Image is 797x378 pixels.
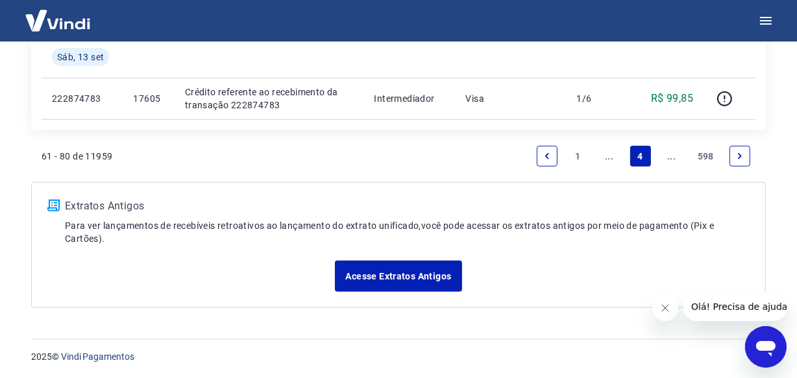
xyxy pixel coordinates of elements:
[52,92,112,105] p: 222874783
[42,150,112,163] p: 61 - 80 de 11959
[651,91,693,106] p: R$ 99,85
[16,1,100,40] img: Vindi
[31,350,766,364] p: 2025 ©
[185,86,354,112] p: Crédito referente ao recebimento da transação 222874783
[335,261,461,292] a: Acesse Extratos Antigos
[683,292,787,321] iframe: Mensagem da empresa
[133,92,164,105] p: 17605
[47,200,60,211] img: ícone
[661,146,682,167] a: Jump forward
[652,295,678,321] iframe: Fechar mensagem
[61,351,134,362] a: Vindi Pagamentos
[568,146,589,167] a: Page 1
[466,92,556,105] p: Visa
[532,141,755,172] ul: Pagination
[745,326,787,368] iframe: Botão para abrir a janela de mensagens
[599,146,620,167] a: Jump backward
[8,9,109,19] span: Olá! Precisa de ajuda?
[65,219,750,245] p: Para ver lançamentos de recebíveis retroativos ao lançamento do extrato unificado, você pode aces...
[577,92,615,105] p: 1/6
[65,198,750,214] p: Extratos Antigos
[57,51,104,64] span: Sáb, 13 set
[374,92,445,105] p: Intermediador
[693,146,719,167] a: Page 598
[630,146,651,167] a: Page 4 is your current page
[537,146,558,167] a: Previous page
[730,146,750,167] a: Next page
